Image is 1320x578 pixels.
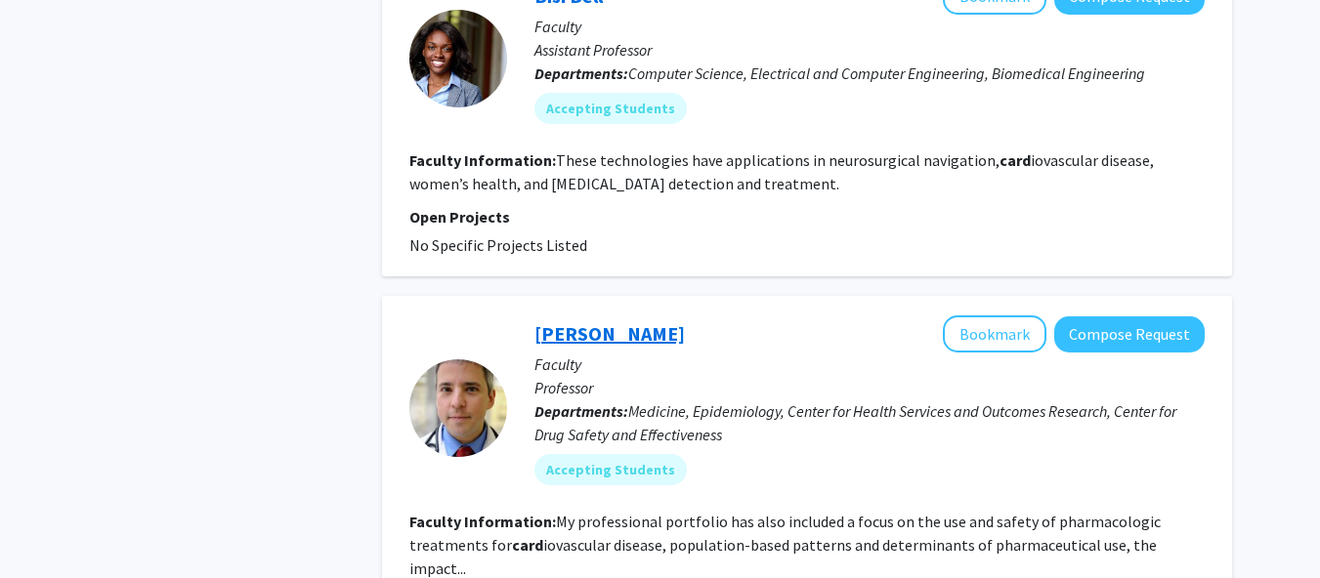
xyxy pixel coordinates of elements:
[409,512,1161,578] fg-read-more: My professional portfolio has also included a focus on the use and safety of pharmacologic treatm...
[534,63,628,83] b: Departments:
[409,150,1154,193] fg-read-more: These technologies have applications in neurosurgical navigation, iovascular disease, women’s hea...
[1054,316,1205,352] button: Compose Request to Caleb Alexander
[534,15,1205,38] p: Faculty
[409,150,556,170] b: Faculty Information:
[409,205,1205,228] p: Open Projects
[512,535,543,555] b: card
[534,93,687,124] mat-chip: Accepting Students
[534,401,628,421] b: Departments:
[534,401,1176,444] span: Medicine, Epidemiology, Center for Health Services and Outcomes Research, Center for Drug Safety ...
[15,490,83,563] iframe: Chat
[534,352,1205,376] p: Faculty
[628,63,1145,83] span: Computer Science, Electrical and Computer Engineering, Biomedical Engineering
[943,315,1046,352] button: Add Caleb Alexander to Bookmarks
[534,454,687,485] mat-chip: Accepting Students
[1000,150,1031,170] b: card
[534,376,1205,399] p: Professor
[409,235,587,255] span: No Specific Projects Listed
[534,38,1205,62] p: Assistant Professor
[534,321,685,346] a: [PERSON_NAME]
[409,512,556,531] b: Faculty Information:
